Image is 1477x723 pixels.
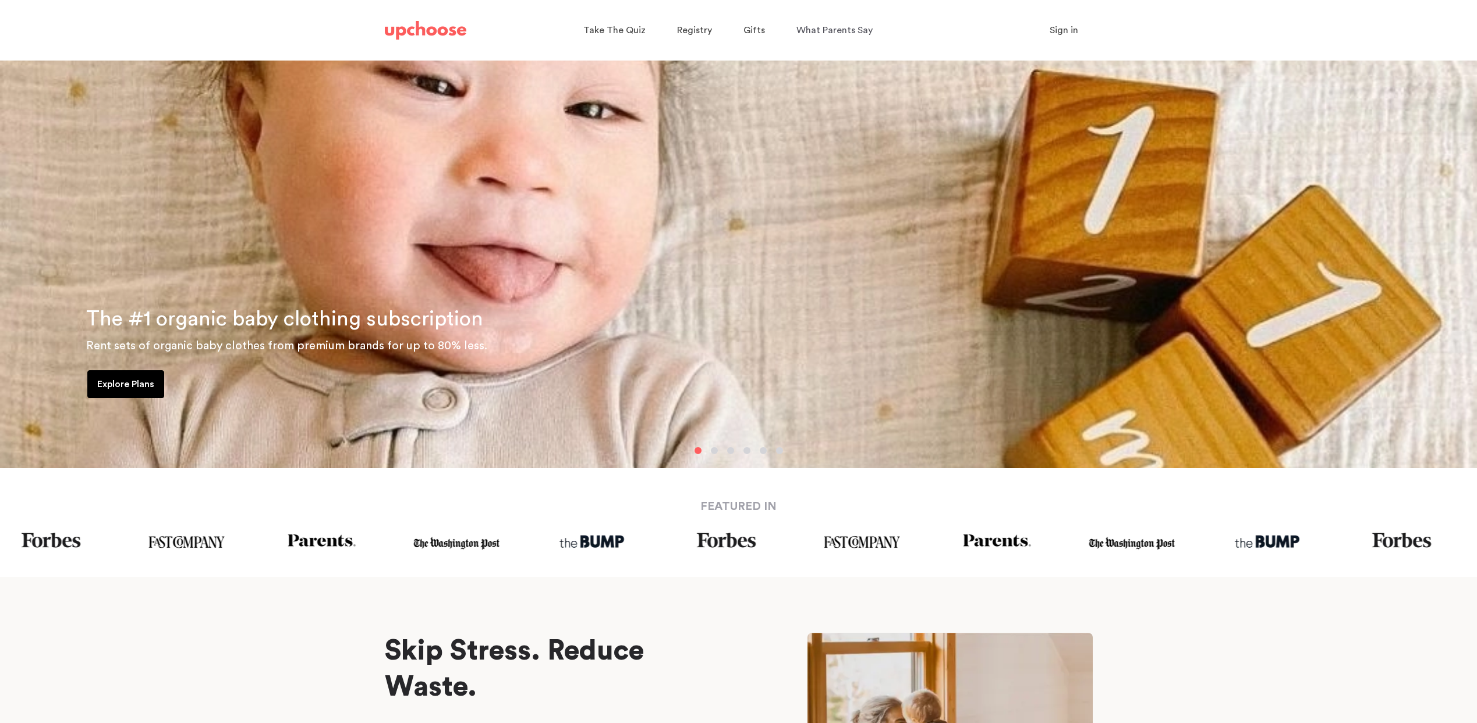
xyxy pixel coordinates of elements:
[385,19,466,42] a: UpChoose
[86,309,483,329] span: The #1 organic baby clothing subscription
[743,26,765,35] span: Gifts
[385,637,644,701] span: Skip Stress. Reduce Waste.
[97,377,154,391] p: Explore Plans
[385,21,466,40] img: UpChoose
[743,19,768,42] a: Gifts
[677,26,712,35] span: Registry
[677,19,716,42] a: Registry
[87,370,164,398] a: Explore Plans
[86,336,1463,355] p: Rent sets of organic baby clothes from premium brands for up to 80% less.
[583,19,649,42] a: Take The Quiz
[1035,19,1093,42] button: Sign in
[583,26,646,35] span: Take The Quiz
[1050,26,1078,35] span: Sign in
[796,26,873,35] span: What Parents Say
[796,19,876,42] a: What Parents Say
[700,501,777,512] strong: FEATURED IN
